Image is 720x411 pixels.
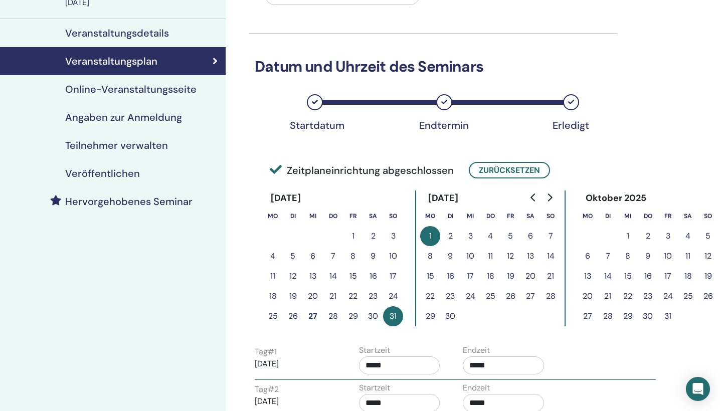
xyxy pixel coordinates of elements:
[578,190,655,206] div: Oktober 2025
[383,206,403,226] th: Sonntag
[698,226,718,246] button: 5
[618,286,638,306] button: 22
[541,286,561,306] button: 28
[463,344,490,356] label: Endzeit
[500,206,520,226] th: Freitag
[263,306,283,326] button: 25
[618,226,638,246] button: 1
[65,139,168,151] h4: Teilnehmer verwalten
[323,266,343,286] button: 14
[383,306,403,326] button: 31
[546,119,596,131] div: Erledigt
[303,246,323,266] button: 6
[500,286,520,306] button: 26
[469,162,550,178] button: Zurücksetzen
[578,286,598,306] button: 20
[363,206,383,226] th: Samstag
[283,286,303,306] button: 19
[578,206,598,226] th: Montag
[420,190,467,206] div: [DATE]
[363,266,383,286] button: 16
[480,246,500,266] button: 11
[520,246,541,266] button: 13
[263,190,309,206] div: [DATE]
[440,246,460,266] button: 9
[678,226,698,246] button: 4
[578,306,598,326] button: 27
[383,226,403,246] button: 3
[420,286,440,306] button: 22
[343,206,363,226] th: Freitag
[263,206,283,226] th: Montag
[303,266,323,286] button: 13
[440,226,460,246] button: 2
[638,266,658,286] button: 16
[520,226,541,246] button: 6
[440,266,460,286] button: 16
[460,266,480,286] button: 17
[658,286,678,306] button: 24
[698,246,718,266] button: 12
[598,246,618,266] button: 7
[480,266,500,286] button: 18
[638,306,658,326] button: 30
[343,246,363,266] button: 8
[363,286,383,306] button: 23
[658,206,678,226] th: Freitag
[343,306,363,326] button: 29
[65,111,182,123] h4: Angaben zur Anmeldung
[359,382,390,394] label: Startzeit
[578,246,598,266] button: 6
[65,83,197,95] h4: Online-Veranstaltungsseite
[541,246,561,266] button: 14
[500,266,520,286] button: 19
[283,266,303,286] button: 12
[520,266,541,286] button: 20
[542,187,558,208] button: Go to next month
[638,246,658,266] button: 9
[463,382,490,394] label: Endzeit
[460,206,480,226] th: Mittwoch
[65,55,157,67] h4: Veranstaltungsplan
[618,246,638,266] button: 8
[658,246,678,266] button: 10
[255,383,279,395] label: Tag # 2
[500,246,520,266] button: 12
[263,266,283,286] button: 11
[698,206,718,226] th: Sonntag
[618,266,638,286] button: 15
[323,246,343,266] button: 7
[460,226,480,246] button: 3
[480,286,500,306] button: 25
[65,195,193,208] h4: Hervorgehobenes Seminar
[363,246,383,266] button: 9
[323,306,343,326] button: 28
[383,286,403,306] button: 24
[541,266,561,286] button: 21
[343,286,363,306] button: 22
[618,306,638,326] button: 29
[290,119,340,131] div: Startdatum
[658,306,678,326] button: 31
[440,306,460,326] button: 30
[658,226,678,246] button: 3
[383,266,403,286] button: 17
[263,246,283,266] button: 4
[598,206,618,226] th: Dienstag
[598,286,618,306] button: 21
[255,395,336,407] p: [DATE]
[658,266,678,286] button: 17
[65,167,140,179] h4: Veröffentlichen
[270,163,454,178] span: Zeitplaneinrichtung abgeschlossen
[343,266,363,286] button: 15
[460,246,480,266] button: 10
[303,206,323,226] th: Mittwoch
[283,246,303,266] button: 5
[598,306,618,326] button: 28
[480,226,500,246] button: 4
[698,266,718,286] button: 19
[255,358,336,370] p: [DATE]
[638,226,658,246] button: 2
[249,58,617,76] h3: Datum und Uhrzeit des Seminars
[638,286,658,306] button: 23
